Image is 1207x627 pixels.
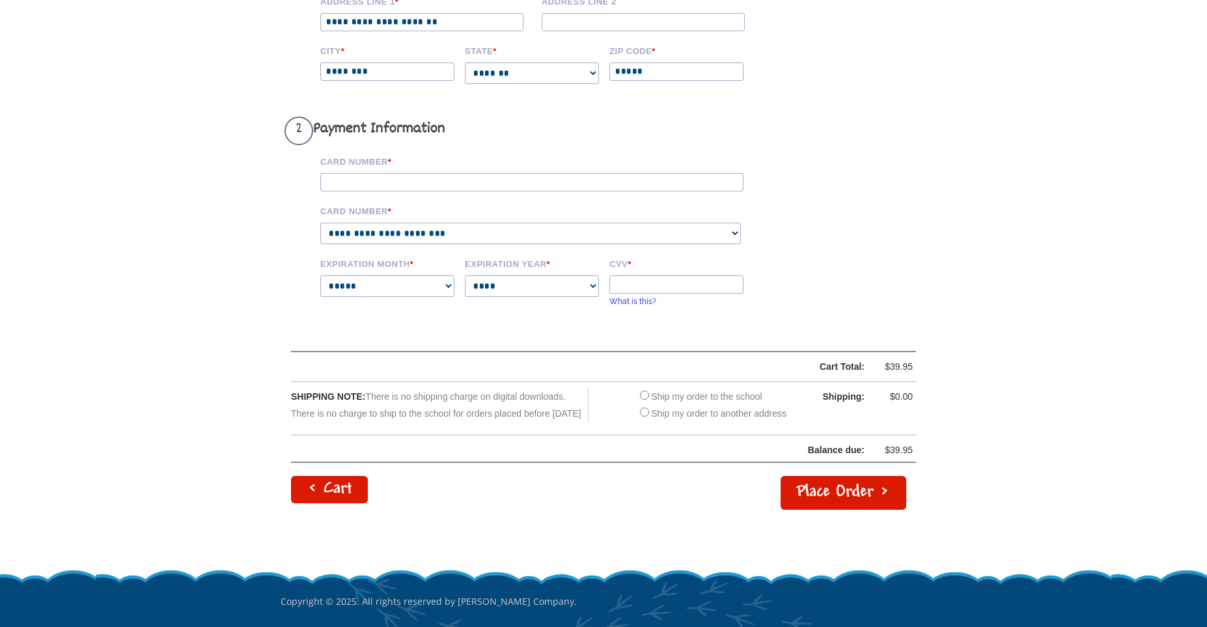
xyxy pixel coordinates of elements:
div: $39.95 [874,359,913,375]
div: Ship my order to the school Ship my order to another address [637,389,786,421]
label: Expiration Month [320,257,456,269]
div: Cart Total: [324,359,865,375]
label: CVV [609,257,745,269]
div: $39.95 [874,442,913,458]
h3: Payment Information [284,117,763,145]
div: $0.00 [874,389,913,405]
label: Zip code [609,44,745,56]
button: Place Order > [781,476,906,510]
div: Balance due: [292,442,865,458]
label: Card Number [320,155,763,167]
label: State [465,44,600,56]
a: What is this? [609,297,656,306]
label: City [320,44,456,56]
label: Card Number [320,204,763,216]
span: SHIPPING NOTE: [291,391,365,402]
span: 2 [284,117,313,145]
div: There is no shipping charge on digital downloads. There is no charge to ship to the school for or... [291,389,589,421]
a: < Cart [291,476,368,503]
label: Expiration Year [465,257,600,269]
div: Shipping: [799,389,865,405]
